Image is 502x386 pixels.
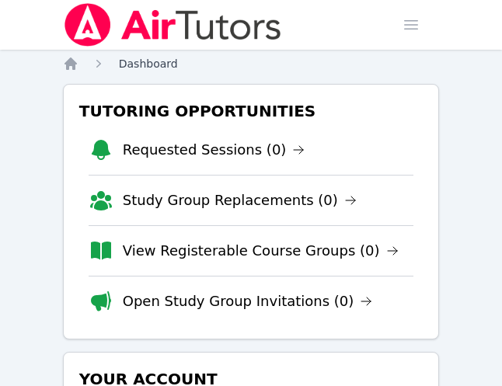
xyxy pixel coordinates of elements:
span: Dashboard [119,57,178,70]
a: Open Study Group Invitations (0) [123,290,373,312]
img: Air Tutors [63,3,283,47]
a: Study Group Replacements (0) [123,190,357,211]
h3: Tutoring Opportunities [76,97,427,125]
nav: Breadcrumb [63,56,440,71]
a: Dashboard [119,56,178,71]
a: View Registerable Course Groups (0) [123,240,399,262]
a: Requested Sessions (0) [123,139,305,161]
